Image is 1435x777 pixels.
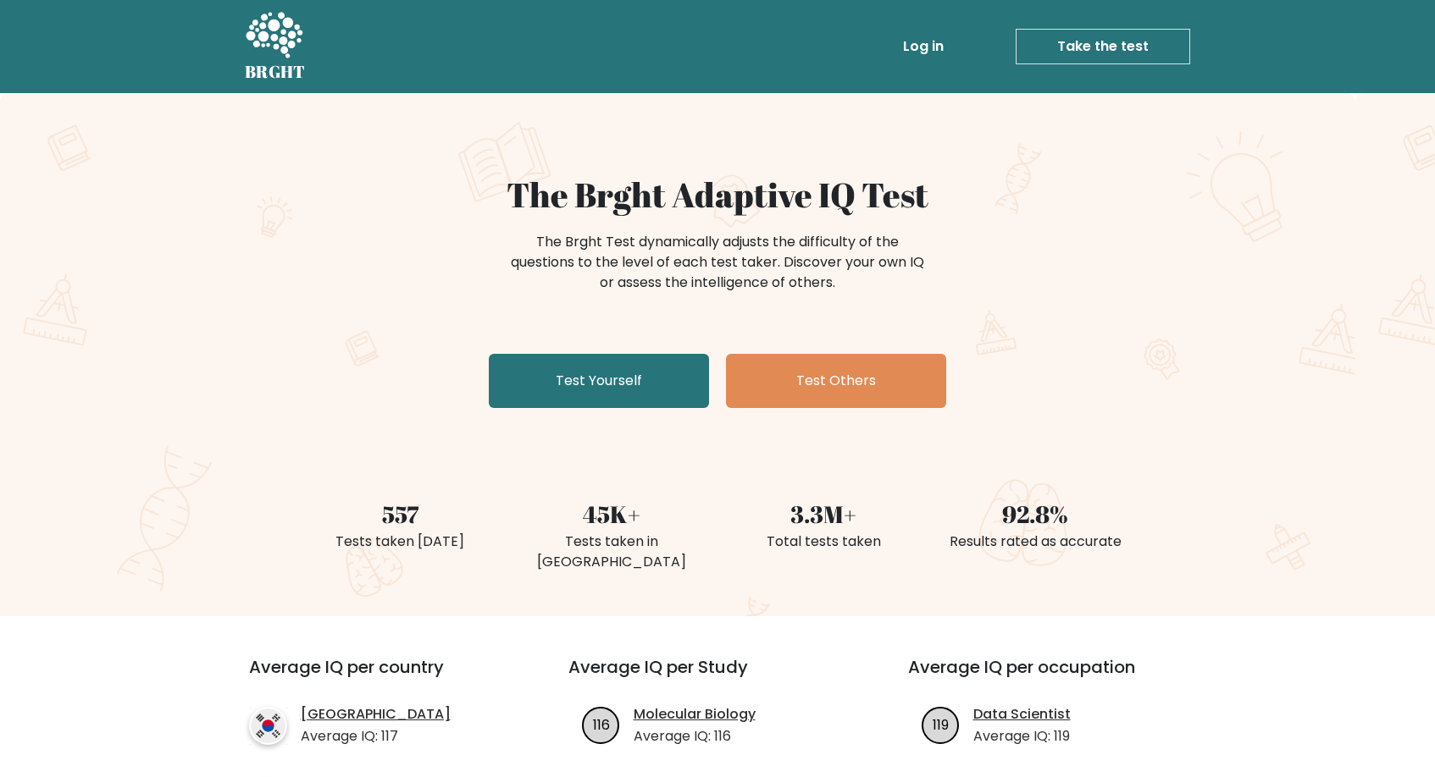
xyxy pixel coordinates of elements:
text: 119 [933,714,949,734]
h3: Average IQ per occupation [908,657,1207,697]
a: [GEOGRAPHIC_DATA] [301,704,451,725]
h5: BRGHT [245,62,306,82]
a: Test Yourself [489,354,709,408]
div: Tests taken in [GEOGRAPHIC_DATA] [516,532,707,572]
p: Average IQ: 117 [301,726,451,747]
h3: Average IQ per Study [568,657,867,697]
div: 557 [304,496,496,532]
img: country [249,707,287,745]
div: 45K+ [516,496,707,532]
text: 116 [592,714,609,734]
a: Take the test [1016,29,1190,64]
a: Molecular Biology [634,704,756,725]
div: 92.8% [939,496,1131,532]
h1: The Brght Adaptive IQ Test [304,174,1131,215]
div: Results rated as accurate [939,532,1131,552]
div: Total tests taken [728,532,919,552]
p: Average IQ: 119 [973,726,1071,747]
a: Test Others [726,354,946,408]
div: 3.3M+ [728,496,919,532]
a: BRGHT [245,7,306,86]
p: Average IQ: 116 [634,726,756,747]
h3: Average IQ per country [249,657,507,697]
div: The Brght Test dynamically adjusts the difficulty of the questions to the level of each test take... [506,232,929,293]
div: Tests taken [DATE] [304,532,496,552]
a: Log in [896,30,950,63]
a: Data Scientist [973,704,1071,725]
